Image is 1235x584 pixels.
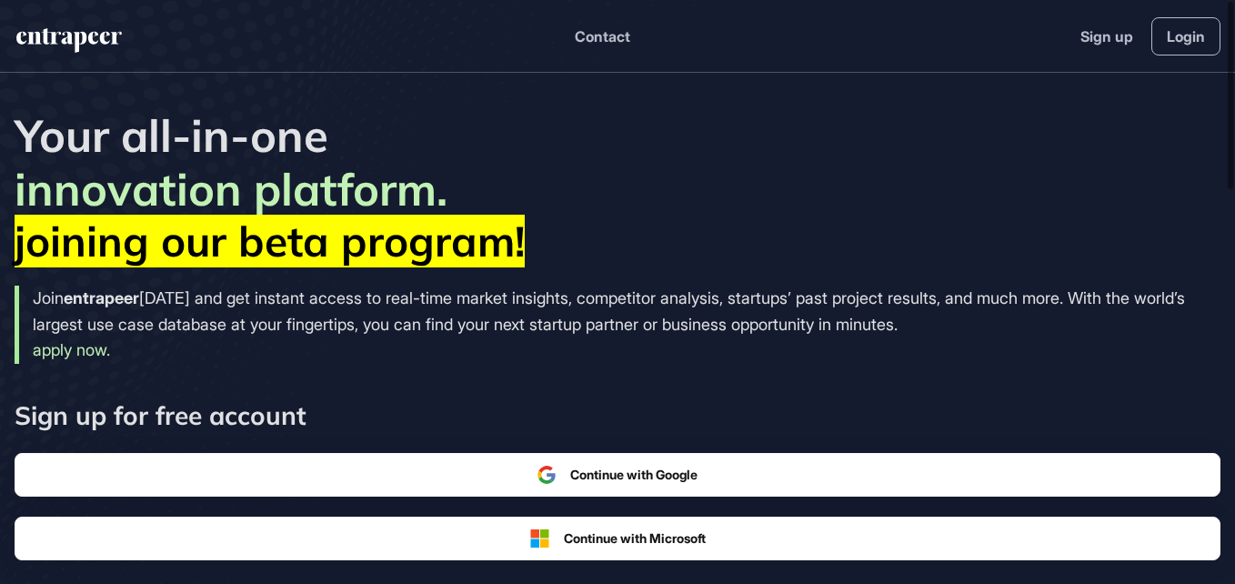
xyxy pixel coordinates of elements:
a: entrapeer-logo [15,28,124,59]
h1: Sign up for free account [15,400,1220,431]
span: Join [DATE] and get instant access to real-time market insights, competitor analysis, startups’ p... [33,288,1185,334]
h2: Your all-in-one [15,109,1220,163]
a: Login [1151,17,1220,55]
mark: joining our beta program! [15,215,525,267]
a: Sign up [1080,25,1133,47]
a: apply now. [33,340,110,359]
strong: entrapeer [64,288,139,307]
span: innovation platform. [15,161,447,216]
span: Continue with Microsoft [564,529,706,548]
button: Contact [575,25,630,48]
